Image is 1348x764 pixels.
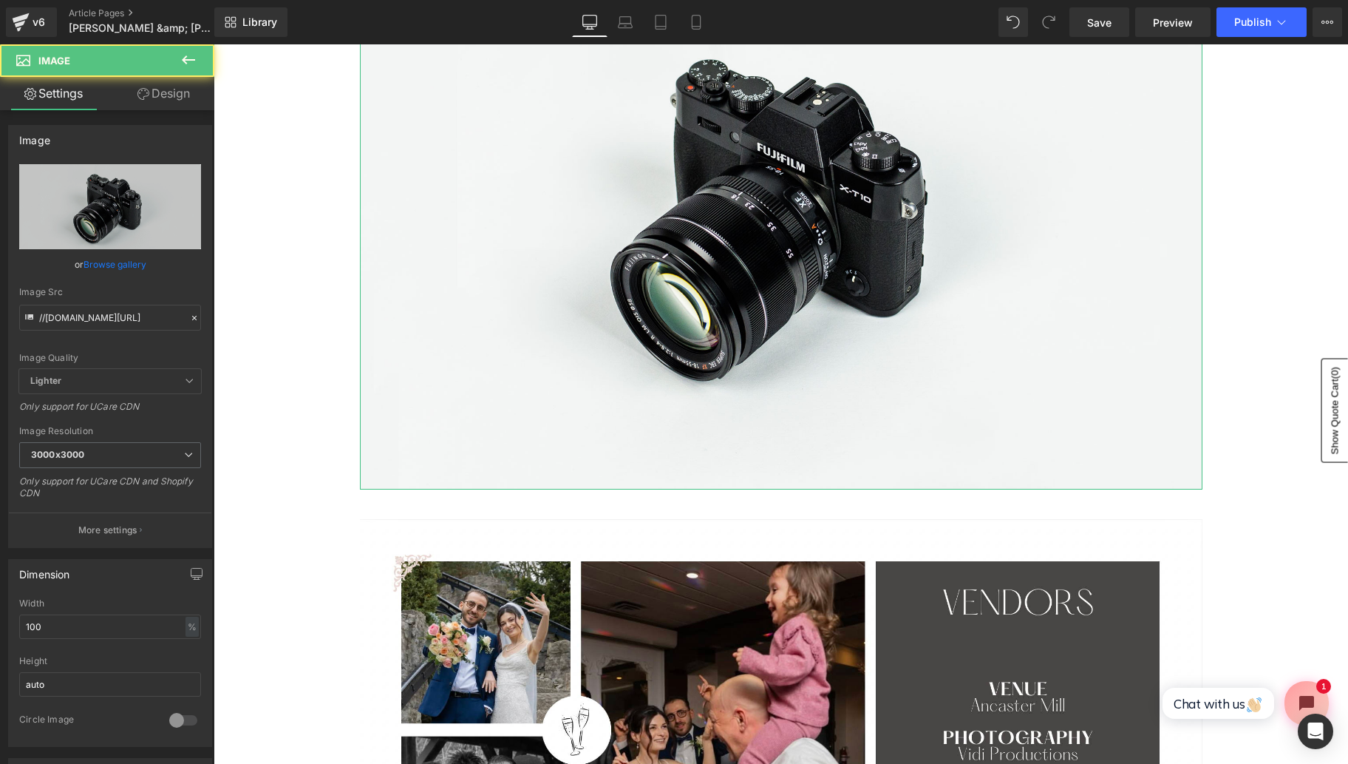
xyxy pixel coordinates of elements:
[1087,15,1112,30] span: Save
[31,449,84,460] b: 3000x3000
[933,624,1128,694] iframe: Tidio Chat
[19,714,154,729] div: Circle Image
[998,7,1028,37] button: Undo
[19,426,201,436] div: Image Resolution
[30,375,61,386] b: Lighter
[9,513,211,547] button: More settings
[110,77,217,110] a: Design
[1034,7,1063,37] button: Redo
[242,16,277,29] span: Library
[30,13,48,32] div: v6
[607,7,643,37] a: Laptop
[214,7,287,37] a: New Library
[19,353,201,363] div: Image Quality
[69,7,239,19] a: Article Pages
[19,672,201,697] input: auto
[69,22,211,34] span: [PERSON_NAME] &amp; [PERSON_NAME]
[678,7,714,37] a: Mobile
[1153,15,1193,30] span: Preview
[1298,714,1333,749] div: Open Intercom Messenger
[1313,7,1342,37] button: More
[38,55,70,67] span: Image
[19,126,50,146] div: Image
[185,617,199,637] div: %
[78,524,137,537] p: More settings
[1216,7,1307,37] button: Publish
[19,287,201,297] div: Image Src
[1135,7,1211,37] a: Preview
[1234,16,1271,28] span: Publish
[6,7,57,37] a: v6
[19,401,201,422] div: Only support for UCare CDN
[19,615,201,639] input: auto
[19,305,201,331] input: Link
[19,560,70,581] div: Dimension
[84,251,146,277] a: Browse gallery
[19,257,201,272] div: or
[19,598,201,609] div: Width
[572,7,607,37] a: Desktop
[19,476,201,509] div: Only support for UCare CDN and Shopify CDN
[19,656,201,666] div: Height
[643,7,678,37] a: Tablet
